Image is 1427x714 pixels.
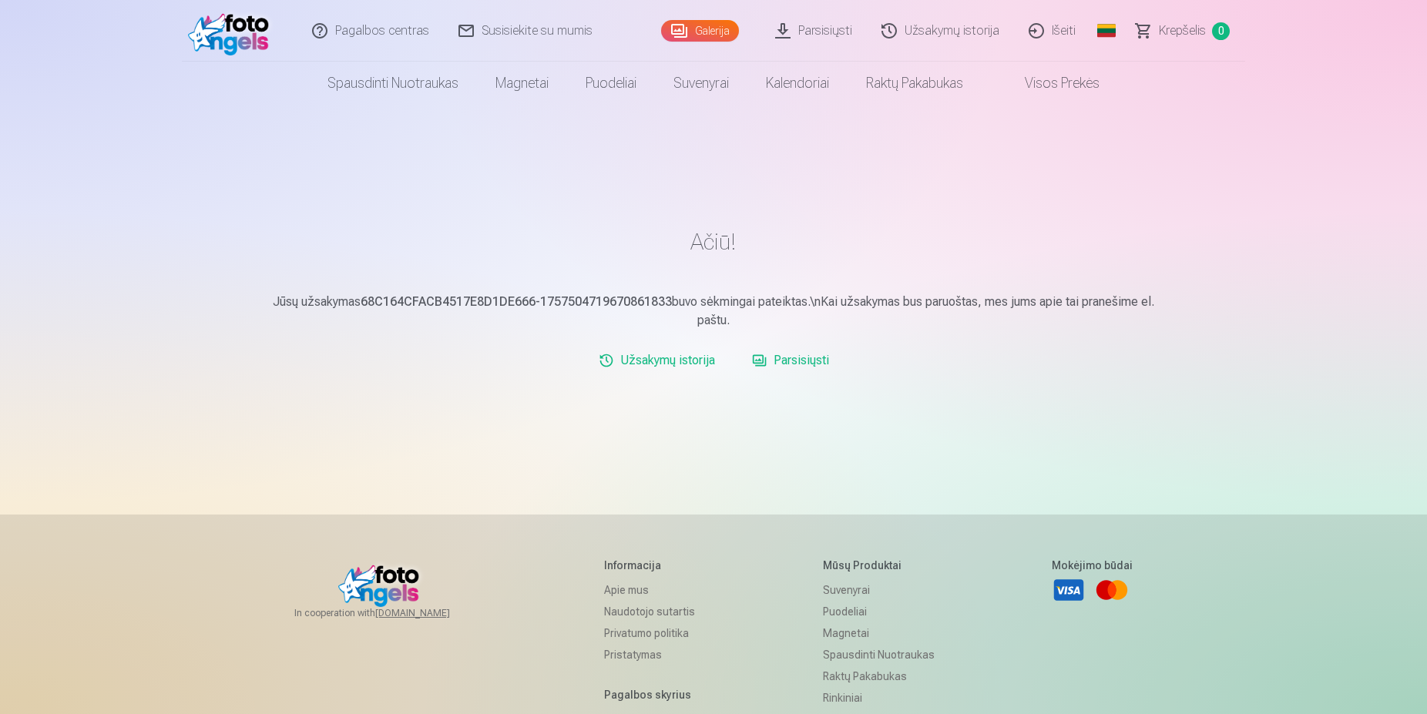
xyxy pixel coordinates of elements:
[361,294,672,309] b: 68C164CFACB4517E8D1DE666-1757504719670861833
[264,293,1163,330] p: Jūsų užsakymas buvo sėkmingai pateiktas.\nKai užsakymas bus paruoštas, mes jums apie tai pranešim...
[823,622,935,644] a: Magnetai
[264,228,1163,256] h1: Ačiū!
[823,665,935,687] a: Raktų pakabukas
[747,62,848,105] a: Kalendoriai
[848,62,982,105] a: Raktų pakabukas
[655,62,747,105] a: Suvenyrai
[1052,573,1086,607] a: Visa
[604,558,707,573] h5: Informacija
[823,644,935,665] a: Spausdinti nuotraukas
[375,607,487,619] a: [DOMAIN_NAME]
[1159,22,1206,40] span: Krepšelis
[604,622,707,644] a: Privatumo politika
[188,6,277,55] img: /fa2
[823,687,935,709] a: Rinkiniai
[1095,573,1129,607] a: Mastercard
[823,601,935,622] a: Puodeliai
[661,20,739,42] a: Galerija
[477,62,567,105] a: Magnetai
[604,644,707,665] a: Pristatymas
[1212,22,1230,40] span: 0
[604,601,707,622] a: Naudotojo sutartis
[294,607,487,619] span: In cooperation with
[593,345,721,376] a: Užsakymų istorija
[567,62,655,105] a: Puodeliai
[604,579,707,601] a: Apie mus
[982,62,1118,105] a: Visos prekės
[823,558,935,573] h5: Mūsų produktai
[604,687,707,702] h5: Pagalbos skyrius
[309,62,477,105] a: Spausdinti nuotraukas
[823,579,935,601] a: Suvenyrai
[746,345,835,376] a: Parsisiųsti
[1052,558,1133,573] h5: Mokėjimo būdai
